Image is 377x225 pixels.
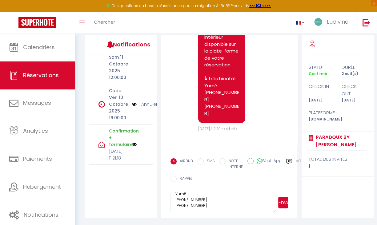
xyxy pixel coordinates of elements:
span: Analytics [23,127,48,135]
span: Hébergement [23,183,61,191]
label: RAPPEL [177,176,192,183]
span: Paiements [23,155,52,163]
img: ... [314,18,323,26]
div: check in [305,83,338,97]
p: [DATE] 11:21:18 [109,148,128,161]
p: Code [109,87,128,94]
img: Super Booking [18,17,56,28]
p: Confirmation + formulaire [109,128,128,148]
span: Messages [23,99,51,107]
div: total des invités [309,156,367,163]
span: [DATE] 11:21:19 - airbnb [198,126,237,131]
span: Chercher [94,19,115,25]
span: Notifications [24,211,58,219]
img: logout [363,19,370,26]
div: 2 nuit(s) [338,71,371,77]
a: ... Ludivine [309,12,356,34]
button: Envoyer [278,197,288,208]
label: WhatsApp [254,158,282,165]
div: durée [338,64,371,71]
span: Réservations [23,71,59,79]
h3: Notifications [113,37,140,51]
div: statut [305,64,338,71]
div: [DATE] [305,97,338,103]
span: Calendriers [23,43,55,51]
div: [DOMAIN_NAME] [305,116,338,122]
p: Sam 11 Octobre 2025 12:00:00 [109,54,128,81]
div: [DATE] [338,97,371,103]
a: Paradoux by [PERSON_NAME] [314,134,367,148]
span: Confirmé [309,71,327,76]
div: check out [338,83,371,97]
a: >>> ICI <<<< [249,3,271,8]
a: Annuler [141,101,158,108]
a: Chercher [89,12,120,34]
label: NOTE INTERNE [226,158,243,170]
label: Modèles [295,158,312,171]
img: NO IMAGE [132,101,137,108]
label: AIRBNB [177,158,193,165]
div: Plateforme [305,109,338,116]
span: Ludivine [327,18,348,26]
label: SMS [204,158,215,165]
div: 1 [309,163,367,170]
p: Ven 10 Octobre 2025 16:00:00 [109,94,128,121]
img: NO IMAGE [132,142,137,147]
